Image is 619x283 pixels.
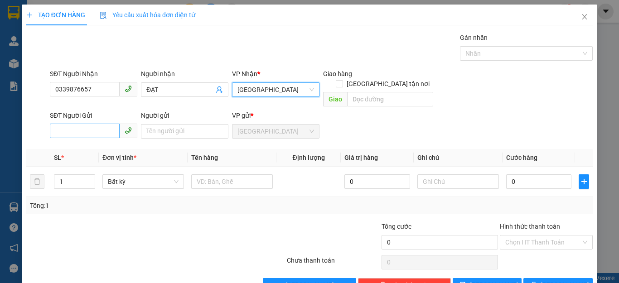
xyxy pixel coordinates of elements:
span: phone [125,127,132,134]
div: Chưa thanh toán [286,255,381,271]
span: Tổng cước [382,223,411,230]
div: Tổng: 1 [30,201,240,211]
span: Giao [323,92,347,106]
span: TẠO ĐƠN HÀNG [26,11,85,19]
input: 0 [344,174,410,189]
label: Gán nhãn [460,34,488,41]
span: close [581,13,588,20]
span: Yêu cầu xuất hóa đơn điện tử [100,11,195,19]
span: user-add [216,86,223,93]
span: plus [26,12,33,18]
span: Giao hàng [323,70,352,77]
button: Close [572,5,597,30]
button: delete [30,174,44,189]
span: Định lượng [292,154,324,161]
span: [GEOGRAPHIC_DATA] tận nơi [343,79,433,89]
span: Quảng Sơn [237,125,314,138]
div: SĐT Người Gửi [50,110,137,120]
th: Ghi chú [414,149,503,167]
span: Sài Gòn [237,83,314,96]
span: Tên hàng [191,154,218,161]
input: VD: Bàn, Ghế [191,174,273,189]
div: Người gửi [141,110,228,120]
div: SĐT Người Nhận [50,69,137,79]
span: Cước hàng [506,154,537,161]
span: Giá trị hàng [344,154,378,161]
div: VP gửi [232,110,319,120]
span: SL [54,154,61,161]
input: Dọc đường [347,92,433,106]
button: plus [579,174,589,189]
span: Đơn vị tính [102,154,136,161]
span: plus [579,178,589,185]
div: Người nhận [141,69,228,79]
input: Ghi Chú [417,174,499,189]
span: VP Nhận [232,70,257,77]
label: Hình thức thanh toán [500,223,560,230]
span: phone [125,85,132,92]
span: Bất kỳ [108,175,179,188]
img: icon [100,12,107,19]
